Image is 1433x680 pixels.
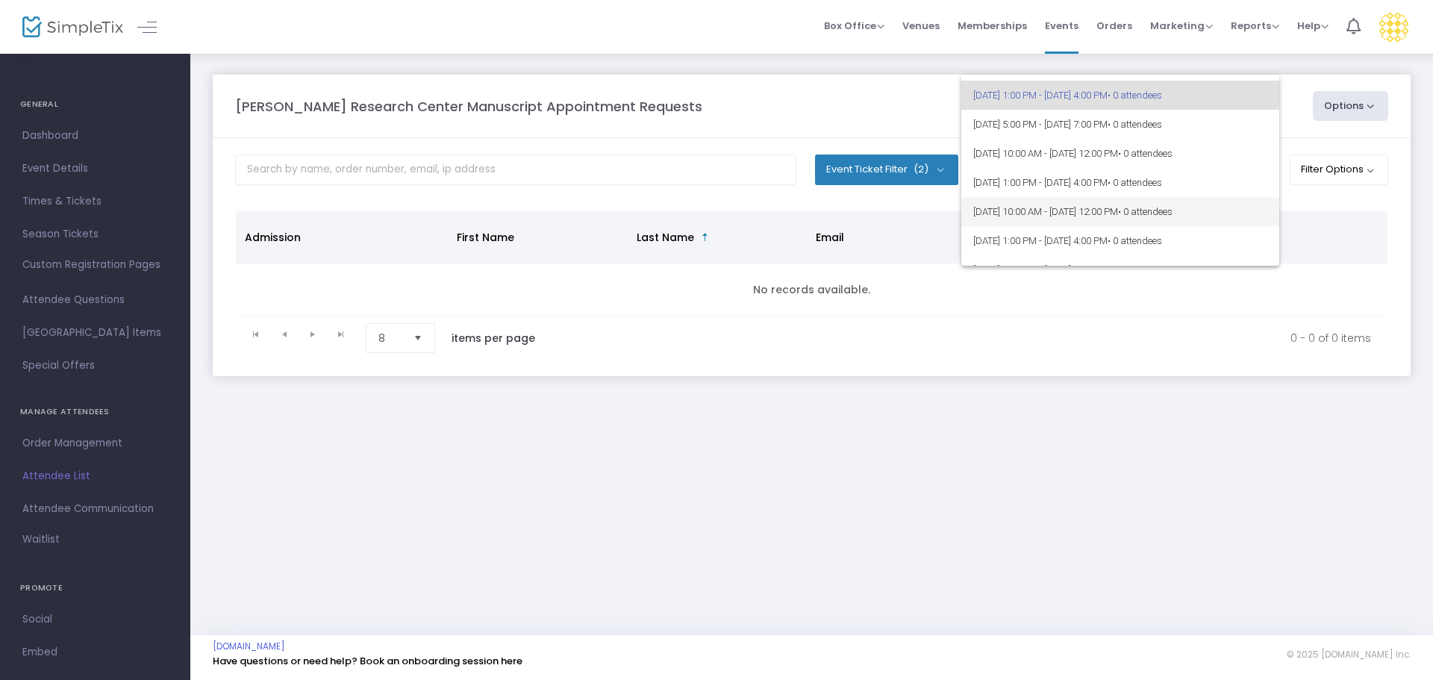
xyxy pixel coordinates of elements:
span: • 0 attendees [1108,90,1162,101]
span: • 0 attendees [1108,177,1162,188]
span: • 1 attendee [1108,264,1157,275]
span: • 0 attendees [1108,235,1162,246]
span: [DATE] 10:00 AM - [DATE] 12:00 PM [973,139,1267,168]
span: [DATE] 1:00 PM - [DATE] 4:00 PM [973,168,1267,197]
span: [DATE] 5:00 PM - [DATE] 7:00 PM [973,110,1267,139]
span: [DATE] 1:00 PM - [DATE] 4:00 PM [973,255,1267,284]
span: [DATE] 10:00 AM - [DATE] 12:00 PM [973,197,1267,226]
span: [DATE] 1:00 PM - [DATE] 4:00 PM [973,226,1267,255]
span: • 0 attendees [1118,148,1173,159]
span: [DATE] 1:00 PM - [DATE] 4:00 PM [973,81,1267,110]
span: • 0 attendees [1108,119,1162,130]
span: • 0 attendees [1118,206,1173,217]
